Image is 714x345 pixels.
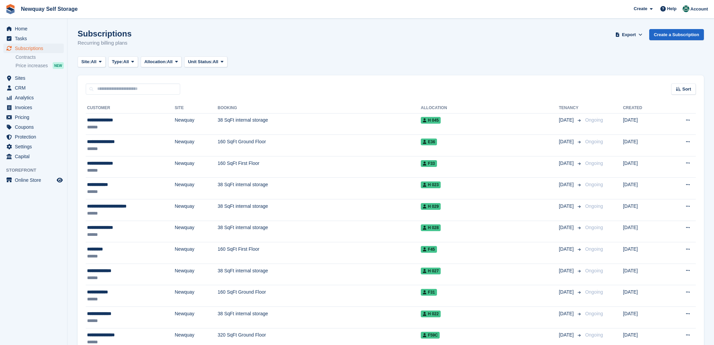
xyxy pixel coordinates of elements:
td: Newquay [175,264,218,285]
td: [DATE] [623,242,665,264]
span: All [213,58,218,65]
a: menu [3,73,64,83]
td: 38 SqFt internal storage [218,178,421,199]
span: [DATE] [559,181,575,188]
td: [DATE] [623,221,665,242]
span: CRM [15,83,55,93]
span: Site: [81,58,91,65]
a: menu [3,44,64,53]
button: Type: All [108,56,138,68]
span: Unit Status: [188,58,213,65]
span: Ongoing [585,161,603,166]
td: 38 SqFt internal storage [218,113,421,135]
a: menu [3,34,64,43]
a: menu [3,103,64,112]
a: menu [3,113,64,122]
span: Ongoing [585,332,603,338]
span: [DATE] [559,138,575,145]
span: Home [15,24,55,33]
th: Tenancy [559,103,582,114]
a: Newquay Self Storage [18,3,80,15]
span: Subscriptions [15,44,55,53]
span: All [167,58,173,65]
button: Site: All [78,56,106,68]
span: H 022 [421,311,441,317]
td: [DATE] [623,307,665,328]
td: 160 SqFt Ground Floor [218,285,421,307]
a: menu [3,175,64,185]
td: [DATE] [623,178,665,199]
a: Create a Subscription [649,29,704,40]
span: [DATE] [559,117,575,124]
td: 160 SqFt Ground Floor [218,135,421,156]
span: [DATE] [559,203,575,210]
td: 160 SqFt First Floor [218,242,421,264]
span: Pricing [15,113,55,122]
span: Create [634,5,647,12]
td: [DATE] [623,135,665,156]
span: [DATE] [559,289,575,296]
span: Ongoing [585,311,603,316]
td: Newquay [175,242,218,264]
button: Export [614,29,644,40]
td: Newquay [175,113,218,135]
img: JON [683,5,689,12]
p: Recurring billing plans [78,39,132,47]
span: F31 [421,289,437,296]
span: [DATE] [559,224,575,231]
span: F33 [421,160,437,167]
span: Sites [15,73,55,83]
span: Help [667,5,677,12]
td: [DATE] [623,156,665,178]
span: Allocation: [144,58,167,65]
span: All [91,58,97,65]
img: stora-icon-8386f47178a22dfd0bd8f6a31ec36ba5ce8667c1dd55bd0f319d3a0aa187defe.svg [5,4,16,14]
div: NEW [53,62,64,69]
button: Unit Status: All [184,56,227,68]
td: [DATE] [623,285,665,307]
span: Analytics [15,93,55,102]
a: Price increases NEW [16,62,64,69]
span: Capital [15,152,55,161]
th: Site [175,103,218,114]
button: Allocation: All [141,56,182,68]
span: [DATE] [559,310,575,317]
td: Newquay [175,221,218,242]
td: Newquay [175,307,218,328]
td: Newquay [175,135,218,156]
td: Newquay [175,156,218,178]
span: [DATE] [559,246,575,253]
td: 38 SqFt internal storage [218,221,421,242]
a: Contracts [16,54,64,60]
span: Coupons [15,122,55,132]
span: Type: [112,58,123,65]
span: [DATE] [559,160,575,167]
span: Tasks [15,34,55,43]
th: Created [623,103,665,114]
span: H 027 [421,268,441,274]
th: Customer [86,103,175,114]
span: F45 [421,246,437,253]
a: menu [3,93,64,102]
h1: Subscriptions [78,29,132,38]
span: H 045 [421,117,441,124]
a: menu [3,142,64,151]
span: Storefront [6,167,67,174]
a: menu [3,132,64,142]
td: [DATE] [623,264,665,285]
span: Online Store [15,175,55,185]
span: Protection [15,132,55,142]
span: Ongoing [585,289,603,295]
td: 38 SqFt internal storage [218,307,421,328]
span: Settings [15,142,55,151]
span: H 029 [421,203,441,210]
td: [DATE] [623,113,665,135]
span: All [123,58,129,65]
span: Export [622,31,636,38]
span: Account [690,6,708,13]
a: menu [3,24,64,33]
a: menu [3,152,64,161]
a: menu [3,122,64,132]
span: [DATE] [559,331,575,339]
span: Ongoing [585,203,603,209]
